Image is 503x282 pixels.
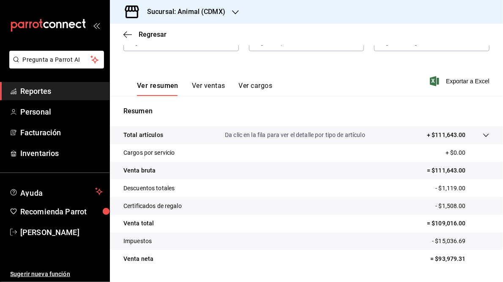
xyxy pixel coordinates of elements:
[427,166,489,175] p: = $111,643.00
[20,127,103,138] span: Facturación
[427,219,489,228] p: = $109,016.00
[123,255,153,263] p: Venta neta
[20,85,103,97] span: Reportes
[123,237,152,246] p: Impuestos
[123,131,163,140] p: Total artículos
[137,82,178,96] button: Ver resumen
[430,255,489,263] p: = $93,979.31
[192,82,225,96] button: Ver ventas
[20,148,103,159] span: Inventarios
[20,186,92,197] span: Ayuda
[9,51,104,68] button: Pregunta a Parrot AI
[23,55,91,64] span: Pregunta a Parrot AI
[123,184,175,193] p: Descuentos totales
[432,237,489,246] p: - $15,036.69
[20,206,103,217] span: Recomienda Parrot
[427,131,466,140] p: + $111,643.00
[432,76,489,86] button: Exportar a Excel
[137,82,272,96] div: navigation tabs
[123,202,182,211] p: Certificados de regalo
[123,219,154,228] p: Venta total
[436,184,489,193] p: - $1,119.00
[6,61,104,70] a: Pregunta a Parrot AI
[140,7,225,17] h3: Sucursal: Animal (CDMX)
[139,30,167,38] span: Regresar
[436,202,489,211] p: - $1,508.00
[123,30,167,38] button: Regresar
[93,22,100,29] button: open_drawer_menu
[239,82,273,96] button: Ver cargos
[446,148,489,157] p: + $0.00
[20,227,103,238] span: [PERSON_NAME]
[123,148,175,157] p: Cargos por servicio
[10,270,103,279] span: Sugerir nueva función
[225,131,365,140] p: Da clic en la fila para ver el detalle por tipo de artículo
[123,166,156,175] p: Venta bruta
[20,106,103,118] span: Personal
[123,106,489,116] p: Resumen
